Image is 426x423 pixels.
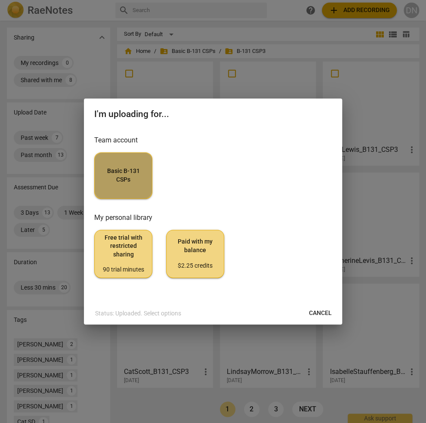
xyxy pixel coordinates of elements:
[102,234,145,274] span: Free trial with restricted sharing
[173,238,217,270] span: Paid with my balance
[95,309,181,318] p: Status: Uploaded. Select options
[102,266,145,274] div: 90 trial minutes
[309,309,332,318] span: Cancel
[166,230,224,278] button: Paid with my balance$2.25 credits
[94,109,332,120] h2: I'm uploading for...
[173,262,217,270] div: $2.25 credits
[302,306,339,321] button: Cancel
[94,230,152,278] button: Free trial with restricted sharing90 trial minutes
[94,152,152,199] button: Basic B-131 CSPs
[102,167,145,184] span: Basic B-131 CSPs
[94,135,332,145] h3: Team account
[94,213,332,223] h3: My personal library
